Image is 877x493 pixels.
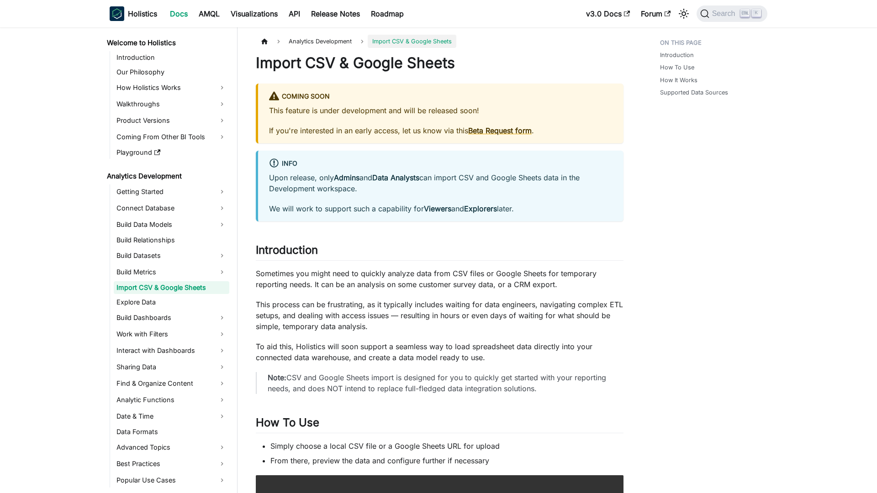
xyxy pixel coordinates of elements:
[269,91,613,103] div: Coming Soon
[256,243,623,261] h2: Introduction
[114,66,229,79] a: Our Philosophy
[114,51,229,64] a: Introduction
[256,416,623,433] h2: How To Use
[660,51,694,59] a: Introduction
[269,105,613,116] p: This feature is under development and will be released soon!
[193,6,225,21] a: AMQL
[114,80,229,95] a: How Holistics Works
[256,54,623,72] h1: Import CSV & Google Sheets
[114,425,229,438] a: Data Formats
[114,146,229,159] a: Playground
[270,441,623,451] li: Simply choose a local CSV file or a Google Sheets URL for upload
[424,204,451,213] strong: Viewers
[114,97,229,111] a: Walkthroughs
[468,126,532,135] a: Beta Request form
[110,6,157,21] a: HolisticsHolistics
[114,217,229,232] a: Build Data Models
[104,37,229,49] a: Welcome to Holistics
[306,6,365,21] a: Release Notes
[270,455,623,466] li: From there, preview the data and configure further if necessary
[709,10,741,18] span: Search
[114,440,229,455] a: Advanced Topics
[110,6,124,21] img: Holistics
[269,125,613,136] p: If you're interested in an early access, let us know via this .
[368,35,456,48] span: Import CSV & Google Sheets
[372,173,419,182] strong: Data Analysts
[114,393,229,407] a: Analytic Functions
[114,248,229,263] a: Build Datasets
[225,6,283,21] a: Visualizations
[256,341,623,363] p: To aid this, Holistics will soon support a seamless way to load spreadsheet data directly into yo...
[114,456,229,471] a: Best Practices
[114,296,229,309] a: Explore Data
[256,35,623,48] nav: Breadcrumbs
[697,5,767,22] button: Search (Ctrl+K)
[676,6,691,21] button: Switch between dark and light mode (currently light mode)
[752,9,761,17] kbd: K
[114,265,229,279] a: Build Metrics
[114,327,229,341] a: Work with Filters
[581,6,635,21] a: v3.0 Docs
[114,234,229,246] a: Build Relationships
[114,360,229,374] a: Sharing Data
[464,204,497,213] strong: Explorers
[269,203,613,214] p: We will work to support such a capability for and later.
[114,281,229,294] a: Import CSV & Google Sheets
[114,473,229,488] a: Popular Use Cases
[128,8,157,19] b: Holistics
[660,76,697,84] a: How It Works
[660,63,694,72] a: How To Use
[114,113,229,128] a: Product Versions
[114,310,229,325] a: Build Dashboards
[114,376,229,391] a: Find & Organize Content
[114,409,229,424] a: Date & Time
[104,170,229,183] a: Analytics Development
[269,158,613,170] div: info
[269,172,613,194] p: Upon release, only and can import CSV and Google Sheets data in the Development workspace.
[268,372,613,394] p: CSV and Google Sheets import is designed for you to quickly get started with your reporting needs...
[256,268,623,290] p: Sometimes you might need to quickly analyze data from CSV files or Google Sheets for temporary re...
[114,184,229,199] a: Getting Started
[284,35,356,48] span: Analytics Development
[283,6,306,21] a: API
[256,35,273,48] a: Home page
[256,299,623,332] p: This process can be frustrating, as it typically includes waiting for data engineers, navigating ...
[164,6,193,21] a: Docs
[114,130,229,144] a: Coming From Other BI Tools
[114,343,229,358] a: Interact with Dashboards
[114,201,229,215] a: Connect Database
[660,88,728,97] a: Supported Data Sources
[100,27,238,493] nav: Docs sidebar
[334,173,359,182] strong: Admins
[635,6,676,21] a: Forum
[365,6,409,21] a: Roadmap
[268,373,286,382] strong: Note:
